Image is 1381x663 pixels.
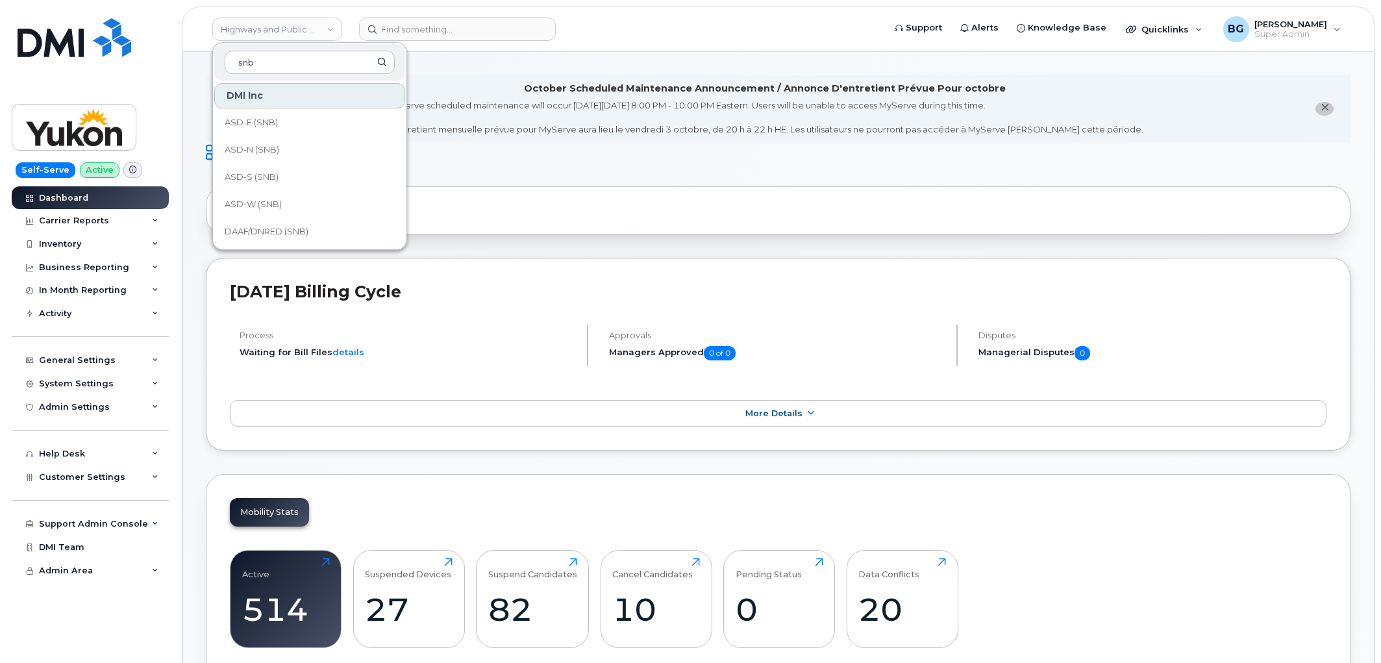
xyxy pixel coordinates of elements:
a: ASD-N (SNB) [214,137,405,163]
li: Waiting for Bill Files [240,346,576,358]
h5: Managerial Disputes [978,346,1326,360]
a: ASD-S (SNB) [214,164,405,190]
input: Search [225,51,395,74]
div: 514 [242,590,330,629]
div: DMI Inc [214,83,405,108]
a: details [332,347,364,357]
button: close notification [1315,102,1334,116]
div: 10 [612,590,700,629]
div: MyServe scheduled maintenance will occur [DATE][DATE] 8:00 PM - 10:00 PM Eastern. Users will be u... [387,99,1143,136]
div: October Scheduled Maintenance Announcement / Annonce D'entretient Prévue Pour octobre [524,82,1006,95]
div: Active [242,558,269,579]
span: ASD-S (SNB) [225,171,279,184]
a: DAAF/DNRED (SNB) [214,219,405,245]
h4: Process [240,331,576,340]
h4: Disputes [978,331,1326,340]
div: 27 [365,590,453,629]
div: Data Conflicts [858,558,919,579]
div: 0 [736,590,823,629]
a: ASD-E (SNB) [214,110,405,136]
a: Data Conflicts20 [858,558,946,641]
div: Pending Status [736,558,802,579]
h5: Managers Approved [609,346,945,360]
a: Suspended Devices27 [365,558,453,641]
h2: [DATE] Billing Cycle [230,282,1326,301]
div: 82 [488,590,577,629]
span: ASD-W (SNB) [225,198,282,211]
div: 20 [858,590,946,629]
div: Cancel Candidates [612,558,693,579]
span: More Details [745,408,802,418]
a: Active514 [242,558,330,641]
a: ASD-W (SNB) [214,192,405,218]
a: Suspend Candidates82 [488,558,577,641]
h4: Approvals [609,331,945,340]
div: Suspend Candidates [488,558,577,579]
span: ASD-E (SNB) [225,116,278,129]
span: ASD-N (SNB) [225,144,279,156]
span: 0 of 0 [704,346,736,360]
a: Pending Status0 [736,558,823,641]
span: DAAF/DNRED (SNB) [225,225,308,238]
div: Suspended Devices [365,558,451,579]
a: Cancel Candidates10 [612,558,700,641]
span: 0 [1075,346,1090,360]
